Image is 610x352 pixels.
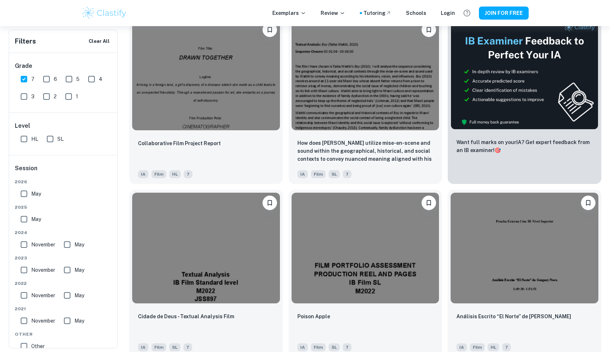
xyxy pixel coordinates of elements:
button: JOIN FOR FREE [479,7,529,20]
button: Clear All [87,36,111,47]
span: 7 [183,343,192,351]
h6: Session [15,164,112,179]
a: Please log in to bookmark exemplarsHow does Taika Waititi utilize mise-en-scene and sound within ... [289,17,442,184]
span: 6 [54,75,57,83]
span: SL [169,343,180,351]
span: Film [151,343,166,351]
span: SL [329,343,340,351]
span: 5 [76,75,80,83]
span: November [31,266,55,274]
span: HL [488,343,499,351]
span: May [74,241,84,249]
span: May [31,190,41,198]
img: Film IA example thumbnail: Poison Apple [292,193,439,303]
span: 2024 [15,229,112,236]
span: 7 [343,170,351,178]
span: November [31,291,55,299]
span: Film [470,343,485,351]
span: May [74,266,84,274]
a: Login [441,9,455,17]
button: Help and Feedback [461,7,473,19]
button: Please log in to bookmark exemplars [422,22,436,37]
p: Cidade de Deus - Textual Analysis Film [138,312,234,320]
h6: Grade [15,62,112,70]
span: 2022 [15,280,112,287]
button: Please log in to bookmark exemplars [263,22,277,37]
img: Film IA example thumbnail: Collaborative Film Project Report [132,20,280,130]
p: Collaborative Film Project Report [138,139,221,147]
span: 7 [343,343,351,351]
span: HL [31,135,38,143]
h6: Filters [15,36,36,46]
img: Film IA example thumbnail: Cidade de Deus - Textual Analysis Film [132,193,280,303]
span: 2026 [15,179,112,185]
span: Film [311,170,326,178]
span: November [31,317,55,325]
p: Análisis Escrito “El Norte” de Gregory Nava [456,312,571,320]
img: Thumbnail [451,20,598,130]
a: ThumbnailWant full marks on yourIA? Get expert feedback from an IB examiner! [448,17,601,184]
span: HL [169,170,181,178]
span: Other [15,331,112,337]
span: November [31,241,55,249]
a: Tutoring [363,9,391,17]
span: 1 [76,93,78,101]
span: IA [138,343,149,351]
p: Exemplars [272,9,306,17]
span: 3 [31,93,34,101]
span: May [74,291,84,299]
button: Please log in to bookmark exemplars [263,196,277,210]
span: 7 [184,170,192,178]
img: Clastify logo [81,6,127,20]
a: Schools [406,9,426,17]
span: 4 [99,75,102,83]
span: SL [329,170,340,178]
span: IA [297,343,308,351]
p: How does Taika Waititi utilize mise-en-scene and sound within the geographical, historical, and s... [297,139,434,164]
a: Please log in to bookmark exemplarsCollaborative Film Project ReportIAFilmHL7 [129,17,283,184]
span: 7 [31,75,34,83]
button: Please log in to bookmark exemplars [422,196,436,210]
span: IA [138,170,149,178]
img: Film IA example thumbnail: Análisis Escrito “El Norte” de Gregory N [451,193,598,303]
span: IA [456,343,467,351]
span: 2023 [15,255,112,261]
span: 2025 [15,204,112,210]
span: 7 [502,343,511,351]
span: 🎯 [495,147,501,153]
p: Want full marks on your IA ? Get expert feedback from an IB examiner! [456,138,593,154]
p: Review [321,9,345,17]
span: May [31,215,41,223]
p: Poison Apple [297,312,330,320]
span: May [74,317,84,325]
span: 2 [54,93,57,101]
span: SL [57,135,64,143]
span: Film [311,343,326,351]
span: Film [151,170,166,178]
span: IA [297,170,308,178]
h6: Level [15,122,112,130]
img: Film IA example thumbnail: How does Taika Waititi utilize mise-en-s [292,20,439,130]
span: Other [31,342,45,350]
span: 2021 [15,306,112,312]
button: Please log in to bookmark exemplars [581,196,595,210]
